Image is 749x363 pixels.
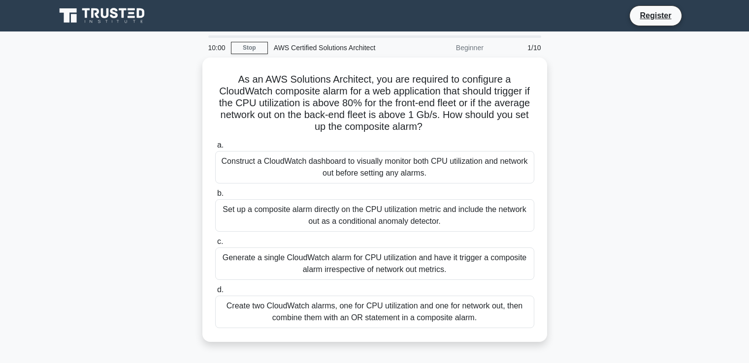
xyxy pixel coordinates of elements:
span: d. [217,285,224,294]
div: 10:00 [202,38,231,58]
h5: As an AWS Solutions Architect, you are required to configure a CloudWatch composite alarm for a w... [214,73,535,133]
span: c. [217,237,223,245]
a: Register [634,9,677,22]
span: b. [217,189,224,197]
div: Create two CloudWatch alarms, one for CPU utilization and one for network out, then combine them ... [215,296,534,328]
div: 1/10 [489,38,547,58]
div: Construct a CloudWatch dashboard to visually monitor both CPU utilization and network out before ... [215,151,534,183]
div: Set up a composite alarm directly on the CPU utilization metric and include the network out as a ... [215,199,534,232]
div: AWS Certified Solutions Architect [268,38,403,58]
a: Stop [231,42,268,54]
span: a. [217,141,224,149]
div: Beginner [403,38,489,58]
div: Generate a single CloudWatch alarm for CPU utilization and have it trigger a composite alarm irre... [215,247,534,280]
